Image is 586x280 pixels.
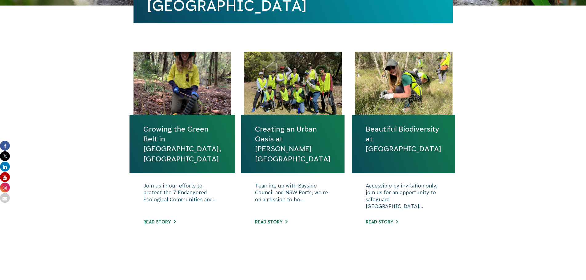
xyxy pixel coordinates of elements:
[255,182,331,213] p: Teaming up with Bayside Council and NSW Ports, we’re on a mission to bo...
[143,219,176,224] a: Read story
[143,182,221,213] p: Join us in our efforts to protect the 7 Endangered Ecological Communities and...
[143,124,221,164] a: Growing the Green Belt in [GEOGRAPHIC_DATA], [GEOGRAPHIC_DATA]
[255,124,331,164] a: Creating an Urban Oasis at [PERSON_NAME][GEOGRAPHIC_DATA]
[366,124,441,154] a: Beautiful Biodiversity at [GEOGRAPHIC_DATA]
[255,219,287,224] a: Read story
[366,182,441,213] p: Accessible by invitation only, join us for an opportunity to safeguard [GEOGRAPHIC_DATA]...
[366,219,398,224] a: Read story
